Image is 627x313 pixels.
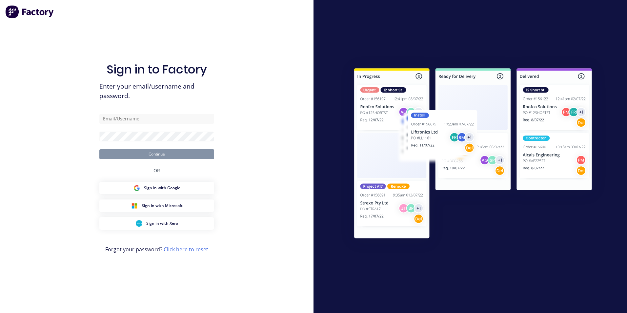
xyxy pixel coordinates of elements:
div: OR [153,159,160,182]
button: Google Sign inSign in with Google [99,182,214,194]
input: Email/Username [99,114,214,124]
img: Microsoft Sign in [131,202,138,209]
button: Continue [99,149,214,159]
img: Sign in [340,55,606,254]
button: Xero Sign inSign in with Xero [99,217,214,230]
span: Sign in with Google [144,185,180,191]
button: Microsoft Sign inSign in with Microsoft [99,199,214,212]
span: Forgot your password? [105,245,208,253]
img: Xero Sign in [136,220,142,227]
span: Sign in with Xero [146,220,178,226]
h1: Sign in to Factory [107,62,207,76]
span: Enter your email/username and password. [99,82,214,101]
span: Sign in with Microsoft [142,203,183,209]
img: Factory [5,5,54,18]
img: Google Sign in [133,185,140,191]
a: Click here to reset [164,246,208,253]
